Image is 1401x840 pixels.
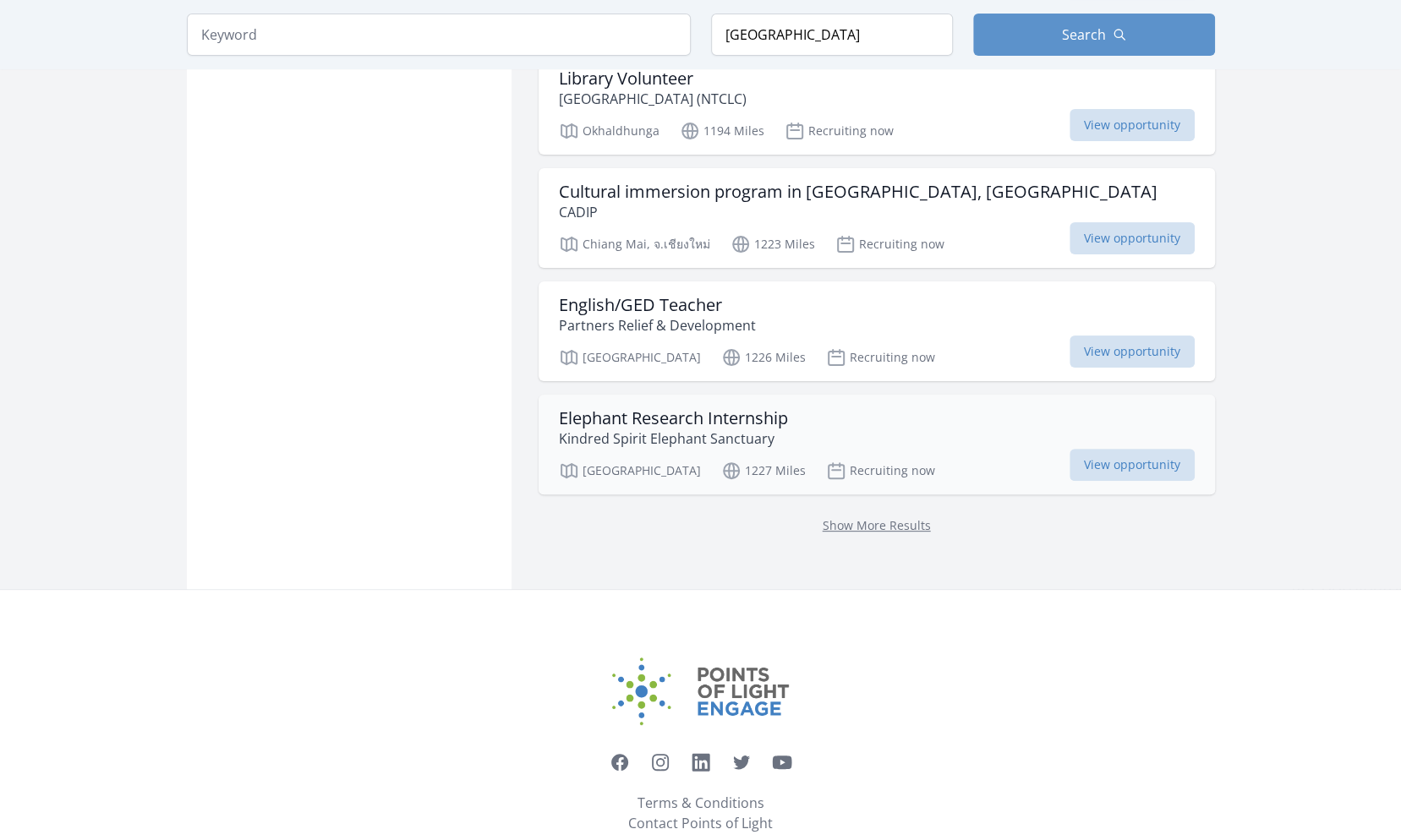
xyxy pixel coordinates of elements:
span: View opportunity [1070,222,1195,254]
p: Recruiting now [785,121,894,141]
a: Terms & Conditions [638,793,764,813]
input: Location [711,14,953,56]
p: CADIP [559,202,1157,222]
a: Elephant Research Internship Kindred Spirit Elephant Sanctuary [GEOGRAPHIC_DATA] 1227 Miles Recru... [539,395,1215,494]
a: English/GED Teacher Partners Relief & Development [GEOGRAPHIC_DATA] 1226 Miles Recruiting now Vie... [539,281,1215,381]
button: Search [973,14,1215,56]
span: View opportunity [1070,335,1195,368]
p: Recruiting now [835,234,944,254]
p: 1194 Miles [680,121,764,141]
h3: Library Volunteer [559,68,747,89]
p: Chiang Mai, จ.เชียงใหม่ [559,234,710,254]
a: Show More Results [823,517,931,533]
p: [GEOGRAPHIC_DATA] [559,347,701,368]
p: [GEOGRAPHIC_DATA] [559,461,701,481]
a: Cultural immersion program in [GEOGRAPHIC_DATA], [GEOGRAPHIC_DATA] CADIP Chiang Mai, จ.เชียงใหม่ ... [539,168,1215,268]
p: 1226 Miles [721,347,806,368]
p: Okhaldhunga [559,121,659,141]
h3: Cultural immersion program in [GEOGRAPHIC_DATA], [GEOGRAPHIC_DATA] [559,182,1157,202]
p: Kindred Spirit Elephant Sanctuary [559,428,788,449]
h3: English/GED Teacher [559,295,756,315]
span: View opportunity [1070,449,1195,481]
p: 1223 Miles [731,234,815,254]
p: Recruiting now [826,347,935,368]
p: Partners Relief & Development [559,315,756,335]
a: Contact Points of Light [628,813,773,833]
p: 1227 Miles [721,461,806,481]
p: Recruiting now [826,461,935,481]
input: Keyword [187,14,691,56]
span: View opportunity [1070,109,1195,141]
h3: Elephant Research Internship [559,408,788,428]
span: Search [1062,25,1106,45]
a: Library Volunteer [GEOGRAPHIC_DATA] (NTCLC) Okhaldhunga 1194 Miles Recruiting now View opportunity [539,55,1215,155]
p: [GEOGRAPHIC_DATA] (NTCLC) [559,89,747,109]
img: Points of Light Engage [612,657,790,725]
